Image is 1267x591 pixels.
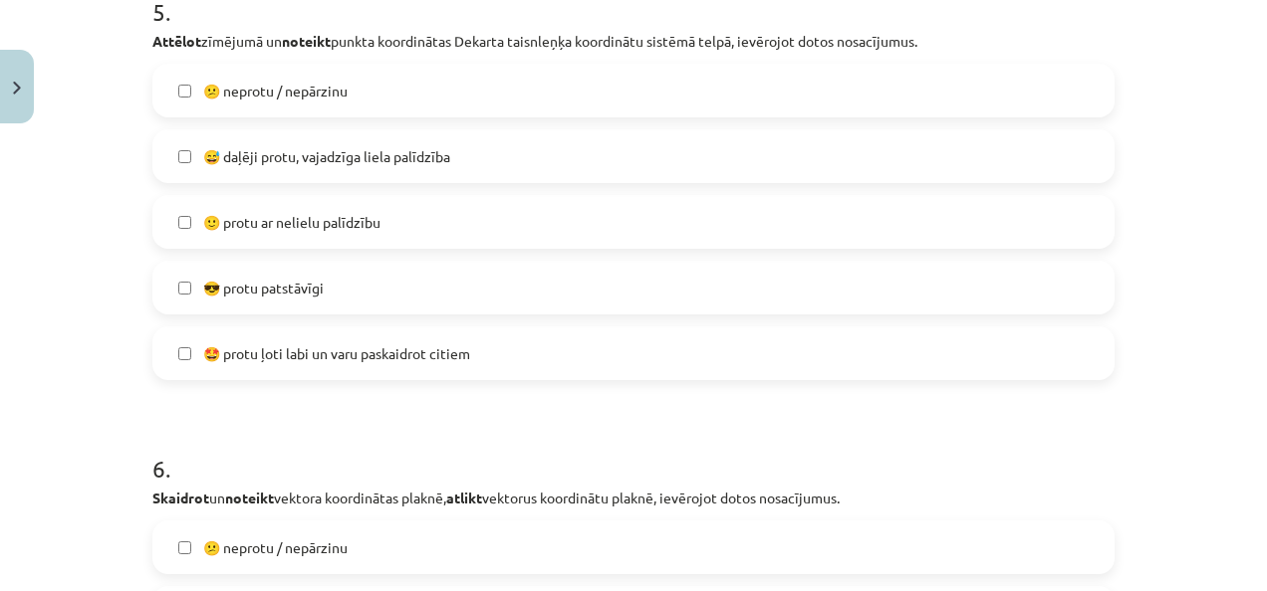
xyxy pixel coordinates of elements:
input: 😎 protu patstāvīgi [178,282,191,295]
span: 🤩 protu ļoti labi un varu paskaidrot citiem [203,343,470,364]
input: 😕 neprotu / nepārzinu [178,85,191,98]
span: 😕 neprotu / nepārzinu [203,537,348,558]
strong: Skaidrot [152,489,209,506]
p: un vektora koordinātas plaknē, vektorus koordinātu plaknē, ievērojot dotos nosacījumus. [152,488,1115,508]
input: 😕 neprotu / nepārzinu [178,541,191,554]
input: 😅 daļēji protu, vajadzīga liela palīdzība [178,150,191,163]
span: 🙂 protu ar nelielu palīdzību [203,212,380,233]
strong: Attēlot [152,32,201,50]
strong: atlikt [446,489,482,506]
h1: 6 . [152,420,1115,482]
span: 😕 neprotu / nepārzinu [203,81,348,101]
input: 🙂 protu ar nelielu palīdzību [178,216,191,229]
input: 🤩 protu ļoti labi un varu paskaidrot citiem [178,347,191,360]
strong: noteikt [282,32,331,50]
p: zīmējumā un punkta koordinātas Dekarta taisnleņķa koordinātu sistēmā telpā, ievērojot dotos nosac... [152,31,1115,52]
img: icon-close-lesson-0947bae3869378f0d4975bcd49f059093ad1ed9edebbc8119c70593378902aed.svg [13,82,21,95]
span: 😎 protu patstāvīgi [203,278,324,298]
span: 😅 daļēji protu, vajadzīga liela palīdzība [203,146,450,167]
strong: noteikt [225,489,274,506]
